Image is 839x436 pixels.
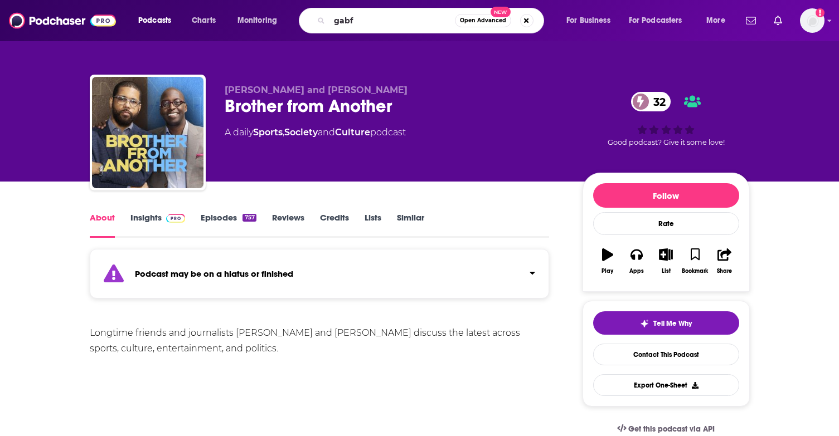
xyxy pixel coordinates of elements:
span: and [318,127,335,138]
span: [PERSON_NAME] and [PERSON_NAME] [225,85,408,95]
a: Show notifications dropdown [741,11,760,30]
a: 32 [631,92,671,111]
button: open menu [130,12,186,30]
span: , [283,127,284,138]
section: Click to expand status details [90,256,550,298]
a: Reviews [272,212,304,238]
a: Show notifications dropdown [769,11,787,30]
button: Follow [593,183,739,208]
strong: Podcast may be on a hiatus or finished [135,268,293,279]
span: More [706,13,725,28]
button: Bookmark [681,241,710,281]
button: Open AdvancedNew [455,14,511,27]
div: Longtime friends and journalists [PERSON_NAME] and [PERSON_NAME] discuss the latest across sports... [90,325,550,356]
button: List [651,241,680,281]
button: open menu [622,12,699,30]
a: Lists [365,212,381,238]
a: Society [284,127,318,138]
button: Apps [622,241,651,281]
div: List [662,268,671,275]
span: Podcasts [138,13,171,28]
div: Play [602,268,613,275]
span: Monitoring [237,13,277,28]
a: InsightsPodchaser Pro [130,212,186,238]
a: Episodes757 [201,212,256,238]
button: Export One-Sheet [593,374,739,396]
input: Search podcasts, credits, & more... [329,12,455,30]
img: Podchaser Pro [166,214,186,223]
div: Rate [593,212,739,235]
button: open menu [559,12,624,30]
button: open menu [699,12,739,30]
span: For Podcasters [629,13,682,28]
button: Show profile menu [800,8,825,33]
div: Search podcasts, credits, & more... [309,8,555,33]
button: open menu [230,12,292,30]
img: Podchaser - Follow, Share and Rate Podcasts [9,10,116,31]
div: 757 [243,214,256,222]
span: Tell Me Why [653,319,692,328]
a: Sports [253,127,283,138]
img: tell me why sparkle [640,319,649,328]
span: For Business [566,13,610,28]
span: Open Advanced [460,18,506,23]
svg: Add a profile image [816,8,825,17]
div: A daily podcast [225,126,406,139]
span: Logged in as GregKubie [800,8,825,33]
button: tell me why sparkleTell Me Why [593,311,739,335]
a: About [90,212,115,238]
img: User Profile [800,8,825,33]
div: Bookmark [682,268,708,275]
a: Similar [397,212,424,238]
span: New [491,7,511,17]
button: Play [593,241,622,281]
button: Share [710,241,739,281]
span: Charts [192,13,216,28]
a: Culture [335,127,370,138]
a: Credits [320,212,349,238]
div: Apps [629,268,644,275]
span: Good podcast? Give it some love! [608,138,725,146]
div: Share [717,268,732,275]
div: 32Good podcast? Give it some love! [583,85,750,154]
img: Brother from Another [92,77,203,188]
span: Get this podcast via API [628,424,715,434]
span: 32 [642,92,671,111]
a: Charts [185,12,222,30]
a: Contact This Podcast [593,344,739,365]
